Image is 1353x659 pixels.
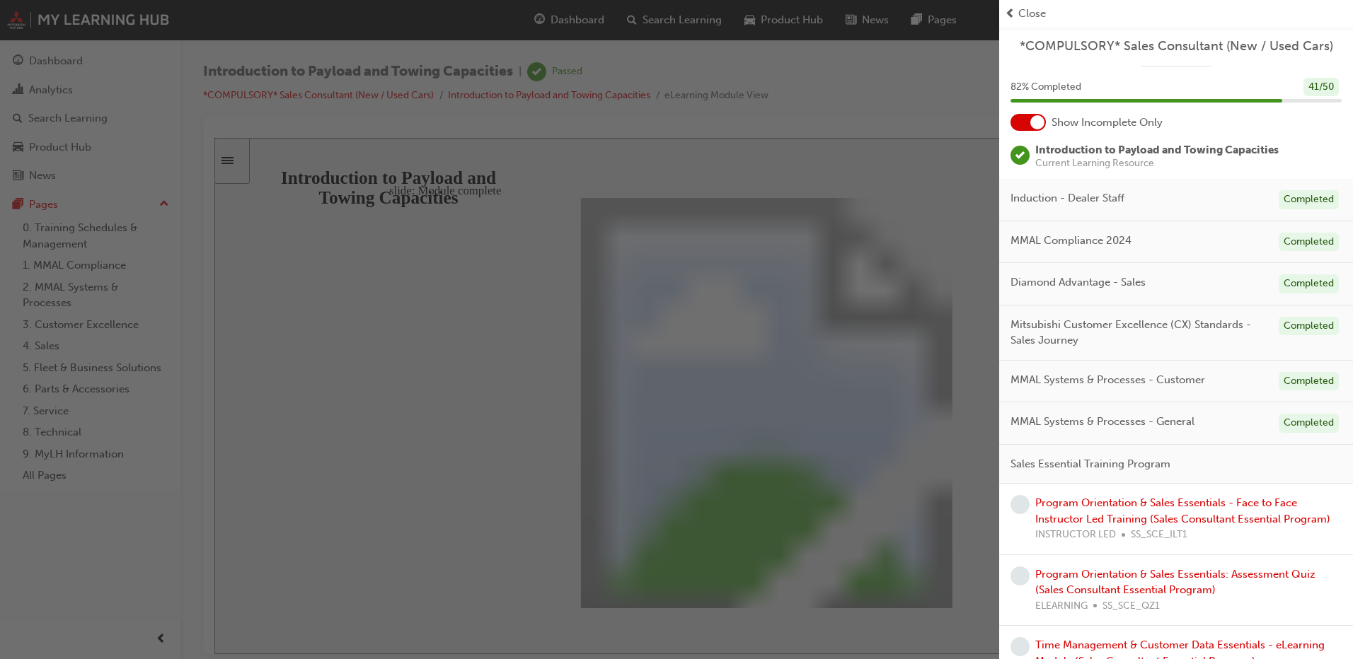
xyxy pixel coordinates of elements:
[816,16,912,32] button: Navigation tips
[1076,501,1105,542] label: Zoom to fit
[1011,637,1030,656] span: learningRecordVerb_NONE-icon
[1035,527,1116,543] span: INSTRUCTOR LED
[1011,233,1132,249] span: MMAL Compliance 2024
[1011,495,1030,514] span: learningRecordVerb_NONE-icon
[1035,144,1279,156] span: Introduction to Payload and Towing Capacities
[1279,190,1339,209] div: Completed
[1026,16,1098,32] button: Disclaimer
[1035,158,1279,168] span: Current Learning Resource
[1131,527,1187,543] span: SS_SCE_ILT1
[1011,372,1205,388] span: MMAL Systems & Processes - Customer
[1011,38,1342,54] a: *COMPULSORY* Sales Consultant (New / Used Cars)
[1018,6,1046,22] span: Close
[1279,233,1339,252] div: Completed
[1035,496,1330,525] a: Program Orientation & Sales Essentials - Face to Face Instructor Led Training (Sales Consultant E...
[1279,372,1339,391] div: Completed
[1005,6,1347,22] button: prev-iconClose
[1069,470,1098,516] div: misc controls
[912,16,1026,32] button: Audio preferences
[1303,78,1339,97] div: 41 / 50
[1279,274,1339,293] div: Completed
[931,18,1007,29] span: Audio preferences
[833,18,894,29] span: Navigation tips
[1279,414,1339,433] div: Completed
[1035,568,1315,597] a: Program Orientation & Sales Essentials: Assessment Quiz (Sales Consultant Essential Program)
[1011,146,1030,165] span: learningRecordVerb_PASS-icon
[1076,483,1099,501] button: Settings
[1035,598,1088,614] span: ELEARNING
[1005,6,1015,22] span: prev-icon
[1011,414,1194,430] span: MMAL Systems & Processes - General
[1011,79,1081,95] span: 82 % Completed
[1011,317,1267,349] span: Mitsubishi Customer Excellence (CX) Standards - Sales Journey
[1052,115,1163,131] span: Show Incomplete Only
[1011,566,1030,585] span: learningRecordVerb_NONE-icon
[1279,317,1339,336] div: Completed
[1011,456,1170,472] span: Sales Essential Training Program
[1102,598,1160,614] span: SS_SCE_QZ1
[1011,190,1124,206] span: Induction - Dealer Staff
[1040,18,1083,29] span: Disclaimer
[1011,274,1146,291] span: Diamond Advantage - Sales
